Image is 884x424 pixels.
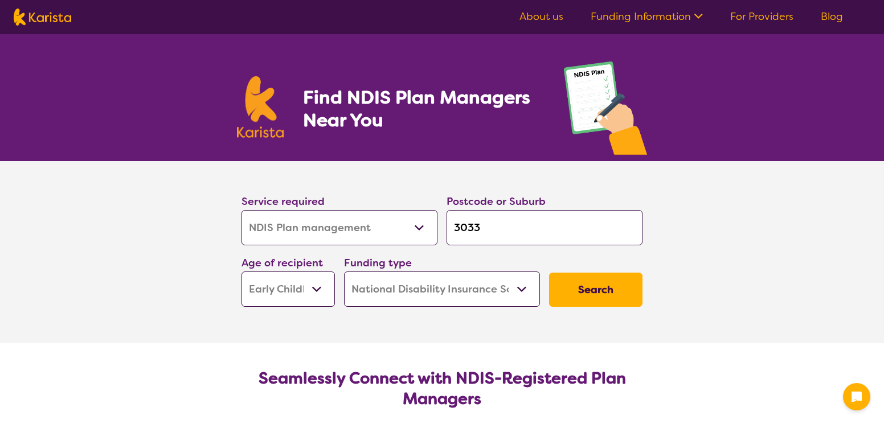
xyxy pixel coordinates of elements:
[344,256,412,270] label: Funding type
[242,256,323,270] label: Age of recipient
[591,10,703,23] a: Funding Information
[549,273,642,307] button: Search
[564,61,647,161] img: plan-management
[303,86,541,131] h1: Find NDIS Plan Managers Near You
[242,195,325,208] label: Service required
[519,10,563,23] a: About us
[730,10,793,23] a: For Providers
[251,368,633,409] h2: Seamlessly Connect with NDIS-Registered Plan Managers
[821,10,843,23] a: Blog
[14,9,71,26] img: Karista logo
[447,195,546,208] label: Postcode or Suburb
[447,210,642,245] input: Type
[237,76,284,138] img: Karista logo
